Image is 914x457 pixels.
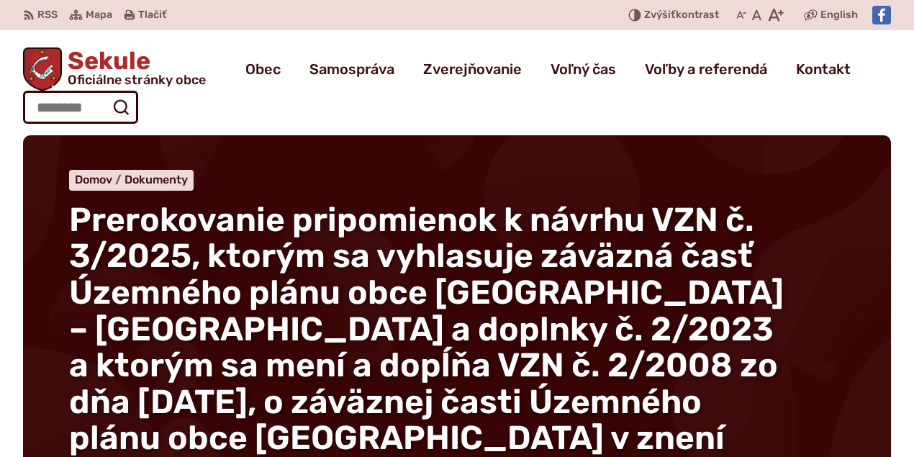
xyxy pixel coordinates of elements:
a: Domov [75,173,125,186]
a: Dokumenty [125,173,188,186]
span: Zvýšiť [644,9,676,21]
span: Oficiálne stránky obce [68,73,206,86]
span: Domov [75,173,112,186]
span: Sekule [62,49,206,86]
span: RSS [37,6,58,24]
a: Kontakt [796,49,851,89]
img: Prejsť na domovskú stránku [23,47,62,91]
a: Samospráva [309,49,394,89]
span: English [820,6,858,24]
span: kontrast [644,9,719,22]
span: Tlačiť [138,9,166,22]
a: Voľný čas [551,49,616,89]
a: English [818,6,861,24]
a: Logo Sekule, prejsť na domovskú stránku. [23,47,206,91]
a: Voľby a referendá [645,49,767,89]
span: Mapa [86,6,112,24]
img: Prejsť na Facebook stránku [872,6,891,24]
a: Obec [245,49,281,89]
a: Zverejňovanie [423,49,522,89]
